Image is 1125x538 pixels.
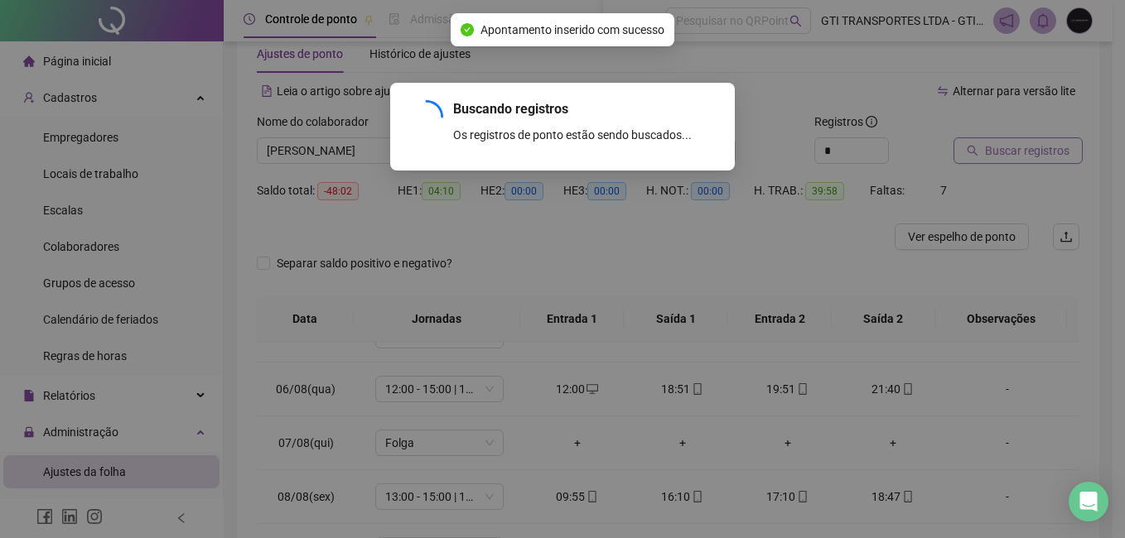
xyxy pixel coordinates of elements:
[453,99,715,119] div: Buscando registros
[480,21,664,39] span: Apontamento inserido com sucesso
[453,126,715,144] div: Os registros de ponto estão sendo buscados...
[461,23,474,36] span: check-circle
[1069,482,1108,521] div: Open Intercom Messenger
[406,96,447,137] span: loading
